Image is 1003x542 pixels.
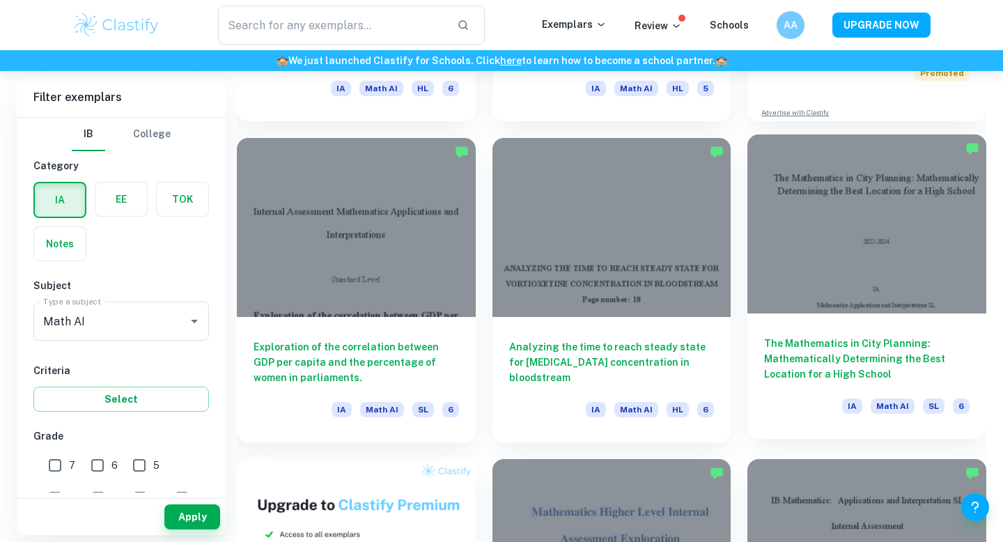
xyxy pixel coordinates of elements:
[33,387,209,412] button: Select
[133,118,171,151] button: College
[185,311,204,331] button: Open
[614,402,658,417] span: Math AI
[777,11,804,39] button: AA
[667,402,689,417] span: HL
[710,20,749,31] a: Schools
[764,336,970,382] h6: The Mathematics in City Planning: Mathematically Determining the Best Location for a High School
[111,458,118,473] span: 6
[842,398,862,414] span: IA
[196,490,200,506] span: 1
[923,398,944,414] span: SL
[3,53,1000,68] h6: We just launched Clastify for Schools. Click to learn how to become a school partner.
[667,81,689,96] span: HL
[153,458,160,473] span: 5
[17,78,226,117] h6: Filter exemplars
[871,398,915,414] span: Math AI
[33,278,209,293] h6: Subject
[442,81,459,96] span: 6
[95,183,147,216] button: EE
[157,183,208,216] button: TOK
[33,158,209,173] h6: Category
[43,295,101,307] label: Type a subject
[218,6,446,45] input: Search for any exemplars...
[915,65,970,81] span: Promoted
[747,138,986,442] a: The Mathematics in City Planning: Mathematically Determining the Best Location for a High SchoolI...
[35,183,85,217] button: IA
[164,504,220,529] button: Apply
[72,118,105,151] button: IB
[332,402,352,417] span: IA
[254,339,459,385] h6: Exploration of the correlation between GDP per capita and the percentage of women in parliaments.
[331,81,351,96] span: IA
[710,145,724,159] img: Marked
[33,363,209,378] h6: Criteria
[34,227,86,261] button: Notes
[277,55,288,66] span: 🏫
[542,17,607,32] p: Exemplars
[442,402,459,417] span: 6
[112,490,118,506] span: 3
[359,81,403,96] span: Math AI
[72,11,161,39] img: Clastify logo
[953,398,970,414] span: 6
[635,18,682,33] p: Review
[961,493,989,521] button: Help and Feedback
[761,108,829,118] a: Advertise with Clastify
[237,138,476,442] a: Exploration of the correlation between GDP per capita and the percentage of women in parliaments....
[586,402,606,417] span: IA
[509,339,715,385] h6: Analyzing the time to reach steady state for [MEDICAL_DATA] concentration in bloodstream
[614,81,658,96] span: Math AI
[455,145,469,159] img: Marked
[72,118,171,151] div: Filter type choice
[360,402,404,417] span: Math AI
[965,466,979,480] img: Marked
[500,55,522,66] a: here
[69,490,76,506] span: 4
[586,81,606,96] span: IA
[69,458,75,473] span: 7
[412,402,434,417] span: SL
[710,466,724,480] img: Marked
[715,55,727,66] span: 🏫
[832,13,931,38] button: UPGRADE NOW
[783,17,799,33] h6: AA
[492,138,731,442] a: Analyzing the time to reach steady state for [MEDICAL_DATA] concentration in bloodstreamIAMath AIHL6
[33,428,209,444] h6: Grade
[697,402,714,417] span: 6
[965,141,979,155] img: Marked
[154,490,160,506] span: 2
[697,81,714,96] span: 5
[412,81,434,96] span: HL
